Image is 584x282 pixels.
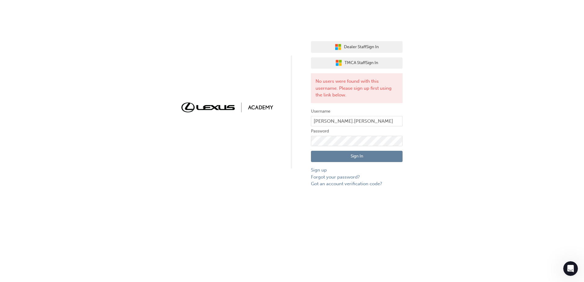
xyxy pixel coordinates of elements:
[563,261,578,276] iframe: Intercom live chat
[345,60,378,67] span: TMCA Staff Sign In
[181,103,273,112] img: Trak
[311,73,403,103] div: No users were found with this username. Please sign up first using the link below.
[311,57,403,69] button: TMCA StaffSign In
[311,128,403,135] label: Password
[311,108,403,115] label: Username
[344,44,379,51] span: Dealer Staff Sign In
[311,180,403,187] a: Got an account verification code?
[311,41,403,53] button: Dealer StaffSign In
[311,116,403,126] input: Username
[311,167,403,174] a: Sign up
[311,151,403,162] button: Sign In
[311,174,403,181] a: Forgot your password?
